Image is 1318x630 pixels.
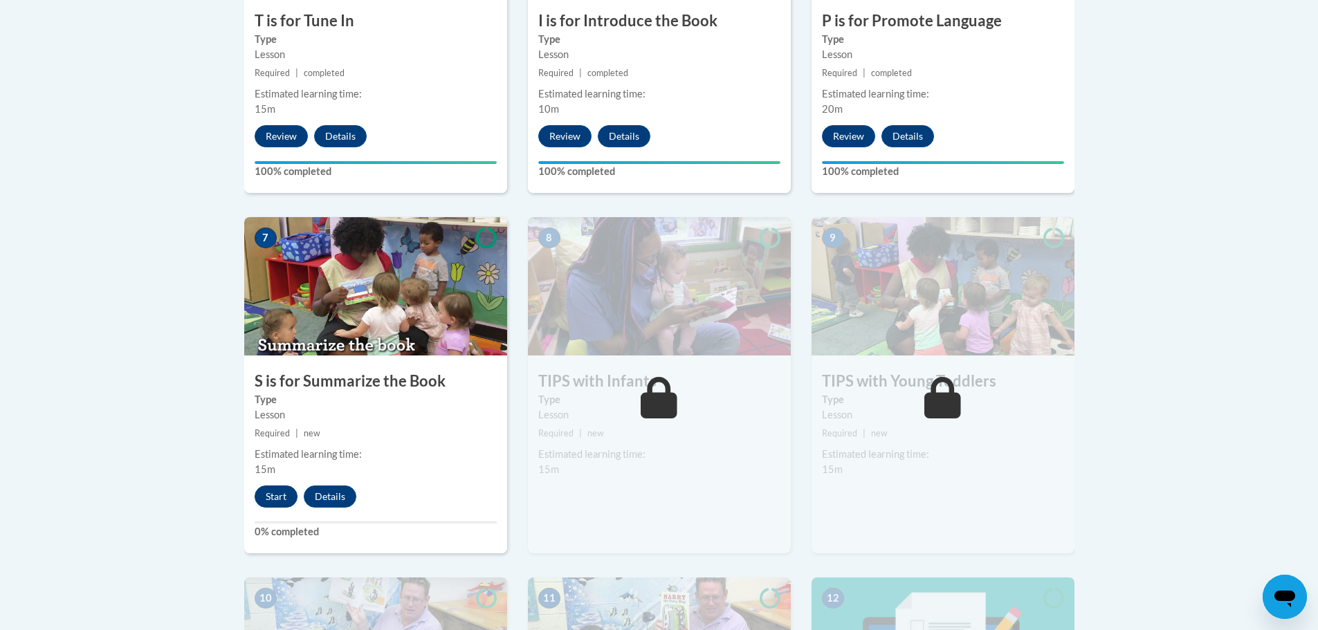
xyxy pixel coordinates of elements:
span: 12 [822,588,844,609]
div: Lesson [538,407,780,423]
label: 0% completed [255,524,497,539]
button: Start [255,485,298,508]
span: 15m [538,463,559,475]
span: 10 [255,588,277,609]
div: Estimated learning time: [822,447,1064,462]
h3: T is for Tune In [244,10,507,32]
span: 8 [538,228,560,248]
div: Lesson [822,47,1064,62]
span: 9 [822,228,844,248]
button: Details [881,125,934,147]
span: new [587,428,604,438]
label: Type [538,32,780,47]
label: Type [822,392,1064,407]
button: Review [255,125,308,147]
div: Lesson [822,407,1064,423]
span: completed [587,68,628,78]
button: Details [304,485,356,508]
div: Your progress [538,161,780,164]
span: | [295,428,298,438]
label: 100% completed [255,164,497,179]
div: Lesson [255,47,497,62]
span: | [863,428,866,438]
div: Estimated learning time: [822,86,1064,102]
label: 100% completed [822,164,1064,179]
span: 15m [255,463,275,475]
div: Your progress [255,161,497,164]
iframe: Button to launch messaging window [1263,575,1307,619]
span: 10m [538,103,559,115]
div: Estimated learning time: [255,86,497,102]
label: Type [538,392,780,407]
img: Course Image [528,217,791,355]
span: | [863,68,866,78]
span: | [579,68,582,78]
span: 15m [255,103,275,115]
span: Required [538,428,574,438]
h3: P is for Promote Language [812,10,1074,32]
h3: TIPS with Infants [528,371,791,392]
span: Required [822,428,857,438]
span: 11 [538,588,560,609]
div: Estimated learning time: [538,86,780,102]
span: | [295,68,298,78]
div: Your progress [822,161,1064,164]
img: Course Image [244,217,507,355]
div: Lesson [255,407,497,423]
button: Details [314,125,367,147]
label: 100% completed [538,164,780,179]
span: new [304,428,320,438]
span: Required [255,68,290,78]
span: completed [304,68,345,78]
h3: S is for Summarize the Book [244,371,507,392]
button: Details [598,125,650,147]
button: Review [822,125,875,147]
div: Lesson [538,47,780,62]
label: Type [822,32,1064,47]
span: 7 [255,228,277,248]
label: Type [255,392,497,407]
span: 15m [822,463,843,475]
span: 20m [822,103,843,115]
label: Type [255,32,497,47]
button: Review [538,125,592,147]
div: Estimated learning time: [255,447,497,462]
span: new [871,428,888,438]
div: Estimated learning time: [538,447,780,462]
h3: I is for Introduce the Book [528,10,791,32]
img: Course Image [812,217,1074,355]
span: | [579,428,582,438]
span: Required [255,428,290,438]
h3: TIPS with Young Toddlers [812,371,1074,392]
span: completed [871,68,912,78]
span: Required [538,68,574,78]
span: Required [822,68,857,78]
